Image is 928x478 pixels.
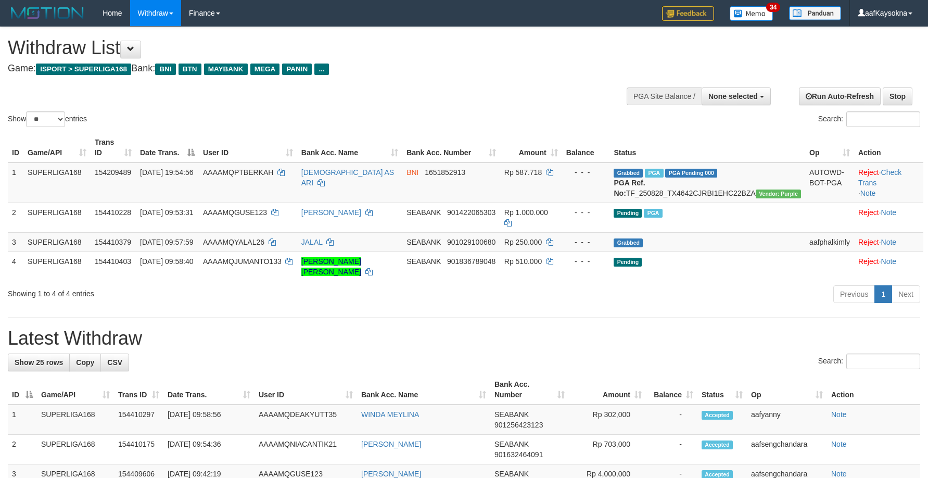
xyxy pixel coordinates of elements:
[163,435,255,464] td: [DATE] 09:54:36
[23,203,91,232] td: SUPERLIGA168
[892,285,920,303] a: Next
[494,450,543,459] span: Copy 901632464091 to clipboard
[136,133,199,162] th: Date Trans.: activate to sort column descending
[8,375,37,405] th: ID: activate to sort column descending
[361,410,419,419] a: WINDA MEYLINA
[805,162,854,203] td: AUTOWD-BOT-PGA
[301,238,323,246] a: JALAL
[854,133,923,162] th: Action
[614,238,643,247] span: Grabbed
[199,133,297,162] th: User ID: activate to sort column ascending
[95,238,131,246] span: 154410379
[95,208,131,217] span: 154410228
[854,203,923,232] td: ·
[799,87,881,105] a: Run Auto-Refresh
[858,168,879,177] a: Reject
[614,169,643,178] span: Grabbed
[646,405,697,435] td: -
[747,405,827,435] td: aafyanny
[805,133,854,162] th: Op: activate to sort column ascending
[831,440,847,448] a: Note
[805,232,854,251] td: aafphalkimly
[203,257,282,266] span: AAAAMQJUMANTO133
[846,354,920,369] input: Search:
[614,179,645,197] b: PGA Ref. No:
[562,133,610,162] th: Balance
[95,257,131,266] span: 154410403
[644,209,662,218] span: Marked by aafsengchandara
[645,169,663,178] span: Marked by aafchhiseyha
[831,410,847,419] a: Note
[858,208,879,217] a: Reject
[8,111,87,127] label: Show entries
[569,405,646,435] td: Rp 302,000
[140,208,193,217] span: [DATE] 09:53:31
[818,354,920,369] label: Search:
[504,257,542,266] span: Rp 510.000
[8,232,23,251] td: 3
[614,209,642,218] span: Pending
[301,168,394,187] a: [DEMOGRAPHIC_DATA] AS ARI
[609,162,805,203] td: TF_250828_TX4642CJRBI1EHC22BZA
[881,208,897,217] a: Note
[361,470,421,478] a: [PERSON_NAME]
[361,440,421,448] a: [PERSON_NAME]
[846,111,920,127] input: Search:
[402,133,500,162] th: Bank Acc. Number: activate to sort column ascending
[26,111,65,127] select: Showentries
[8,405,37,435] td: 1
[566,167,606,178] div: - - -
[858,168,901,187] a: Check Trans
[37,375,114,405] th: Game/API: activate to sort column ascending
[858,257,879,266] a: Reject
[854,162,923,203] td: · ·
[494,421,543,429] span: Copy 901256423123 to clipboard
[697,375,747,405] th: Status: activate to sort column ascending
[702,411,733,420] span: Accepted
[569,375,646,405] th: Amount: activate to sort column ascending
[163,405,255,435] td: [DATE] 09:58:56
[854,251,923,281] td: ·
[204,64,248,75] span: MAYBANK
[203,208,267,217] span: AAAAMQGUSE123
[23,133,91,162] th: Game/API: activate to sort column ascending
[566,256,606,267] div: - - -
[883,87,912,105] a: Stop
[504,208,548,217] span: Rp 1.000.000
[8,5,87,21] img: MOTION_logo.png
[662,6,714,21] img: Feedback.jpg
[425,168,465,177] span: Copy 1651852913 to clipboard
[8,328,920,349] h1: Latest Withdraw
[447,257,495,266] span: Copy 901836789048 to clipboard
[15,358,63,367] span: Show 25 rows
[23,251,91,281] td: SUPERLIGA168
[8,133,23,162] th: ID
[406,257,441,266] span: SEABANK
[37,405,114,435] td: SUPERLIGA168
[614,258,642,267] span: Pending
[95,168,131,177] span: 154209489
[789,6,841,20] img: panduan.png
[766,3,780,12] span: 34
[490,375,569,405] th: Bank Acc. Number: activate to sort column ascending
[301,257,361,276] a: [PERSON_NAME] [PERSON_NAME]
[250,64,280,75] span: MEGA
[163,375,255,405] th: Date Trans.: activate to sort column ascending
[504,238,542,246] span: Rp 250.000
[8,37,608,58] h1: Withdraw List
[8,64,608,74] h4: Game: Bank:
[107,358,122,367] span: CSV
[881,238,897,246] a: Note
[69,354,101,371] a: Copy
[8,435,37,464] td: 2
[500,133,562,162] th: Amount: activate to sort column ascending
[8,354,70,371] a: Show 25 rows
[406,208,441,217] span: SEABANK
[702,441,733,449] span: Accepted
[255,375,357,405] th: User ID: activate to sort column ascending
[858,238,879,246] a: Reject
[297,133,402,162] th: Bank Acc. Name: activate to sort column ascending
[747,375,827,405] th: Op: activate to sort column ascending
[140,168,193,177] span: [DATE] 19:54:56
[494,440,529,448] span: SEABANK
